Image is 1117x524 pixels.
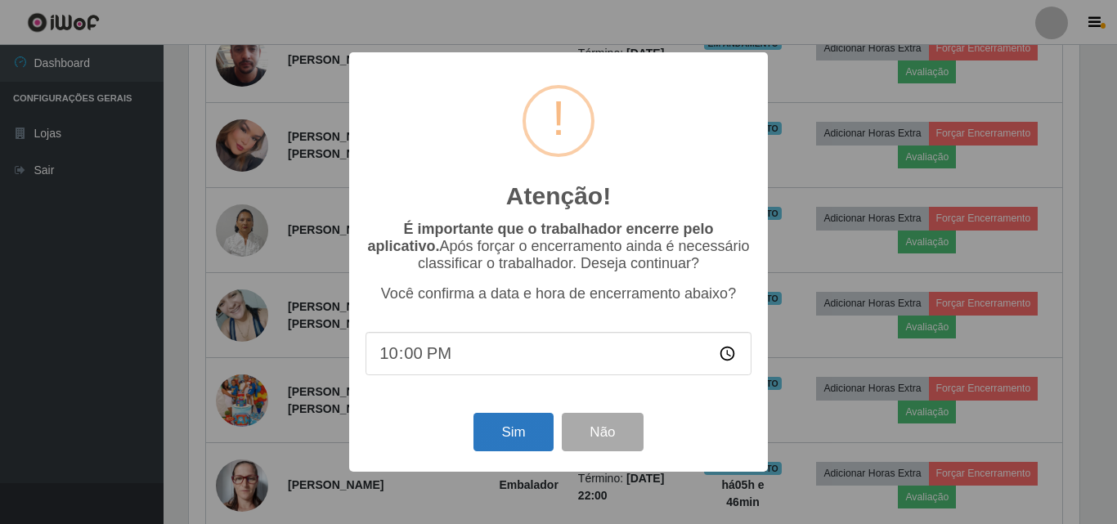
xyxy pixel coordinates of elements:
[366,221,751,272] p: Após forçar o encerramento ainda é necessário classificar o trabalhador. Deseja continuar?
[366,285,751,302] p: Você confirma a data e hora de encerramento abaixo?
[367,221,713,254] b: É importante que o trabalhador encerre pelo aplicativo.
[506,181,611,211] h2: Atenção!
[473,413,553,451] button: Sim
[562,413,643,451] button: Não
